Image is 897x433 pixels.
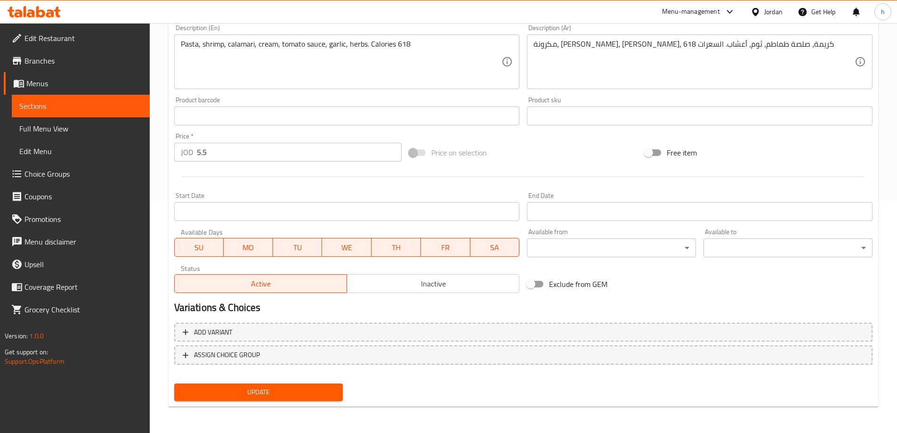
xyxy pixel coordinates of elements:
[351,277,516,291] span: Inactive
[347,274,519,293] button: Inactive
[4,185,150,208] a: Coupons
[5,355,65,368] a: Support.OpsPlatform
[703,238,873,257] div: ​
[227,241,269,254] span: MO
[527,238,696,257] div: ​
[19,123,142,134] span: Full Menu View
[667,147,697,158] span: Free item
[197,143,402,162] input: Please enter price
[194,349,260,361] span: ASSIGN CHOICE GROUP
[24,281,142,293] span: Coverage Report
[372,238,421,257] button: TH
[181,147,193,158] p: JOD
[24,304,142,315] span: Grocery Checklist
[4,253,150,276] a: Upsell
[24,236,142,247] span: Menu disclaimer
[24,168,142,180] span: Choice Groups
[4,72,150,95] a: Menus
[181,40,502,84] textarea: Pasta, shrimp, calamari, cream, tomato sauce, garlic, herbs. Calories 618
[527,106,873,125] input: Please enter product sku
[178,277,343,291] span: Active
[322,238,372,257] button: WE
[375,241,417,254] span: TH
[24,213,142,225] span: Promotions
[4,49,150,72] a: Branches
[5,330,28,342] span: Version:
[662,6,720,17] div: Menu-management
[174,301,873,315] h2: Variations & Choices
[178,241,220,254] span: SU
[174,238,224,257] button: SU
[174,323,873,342] button: Add variant
[194,327,232,338] span: Add variant
[174,345,873,365] button: ASSIGN CHOICE GROUP
[24,259,142,270] span: Upsell
[24,55,142,66] span: Branches
[24,191,142,202] span: Coupons
[881,7,885,17] span: h
[4,27,150,49] a: Edit Restaurant
[425,241,467,254] span: FR
[277,241,319,254] span: TU
[474,241,516,254] span: SA
[431,147,487,158] span: Price on selection
[4,276,150,298] a: Coverage Report
[19,100,142,112] span: Sections
[326,241,368,254] span: WE
[4,208,150,230] a: Promotions
[174,384,343,401] button: Update
[4,163,150,185] a: Choice Groups
[421,238,470,257] button: FR
[470,238,520,257] button: SA
[533,40,855,84] textarea: مكرونة، [PERSON_NAME]، [PERSON_NAME]، كريمة، صلصة طماطم، ثوم، أعشاب. السعرات 618
[273,238,323,257] button: TU
[5,346,48,358] span: Get support on:
[224,238,273,257] button: MO
[764,7,783,17] div: Jordan
[24,33,142,44] span: Edit Restaurant
[12,117,150,140] a: Full Menu View
[29,330,44,342] span: 1.0.0
[12,95,150,117] a: Sections
[4,230,150,253] a: Menu disclaimer
[26,78,142,89] span: Menus
[4,298,150,321] a: Grocery Checklist
[174,106,520,125] input: Please enter product barcode
[19,146,142,157] span: Edit Menu
[12,140,150,163] a: Edit Menu
[182,386,336,398] span: Update
[549,278,607,290] span: Exclude from GEM
[174,274,347,293] button: Active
